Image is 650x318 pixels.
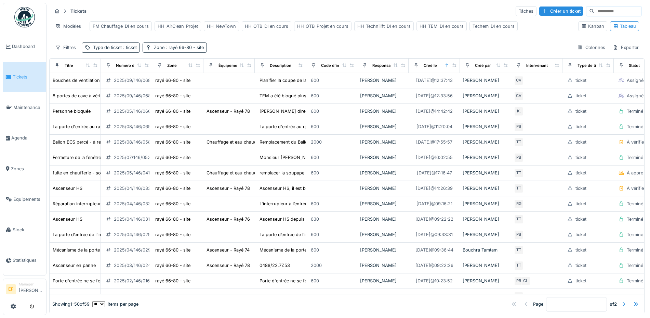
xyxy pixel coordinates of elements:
div: 2025/09/146/06836 [114,77,156,84]
div: remplacer la soupape [260,170,304,176]
a: Stock [3,215,46,245]
div: 600 [311,108,319,114]
div: [PERSON_NAME] [463,200,508,207]
div: Terminé [627,154,643,161]
a: EF Manager[PERSON_NAME] [6,282,43,298]
div: 600 [311,154,319,161]
div: [PERSON_NAME] [360,185,406,192]
div: Exporter [610,42,642,52]
div: [DATE] @ 09:22:26 [415,262,453,269]
div: TT [514,168,523,178]
div: rayé 66-80 - site [155,216,190,222]
div: Ascenseur - Rayé 76 [207,216,250,222]
div: [PERSON_NAME] [463,93,508,99]
span: Maintenance [13,104,43,111]
div: Ascenseur - Rayé 74 [207,247,250,253]
div: [DATE] @ 09:36:44 [415,247,453,253]
a: Zones [3,154,46,184]
div: FM Chauffage_DI en cours [93,23,149,29]
div: [DATE] @ 16:42:10 [416,293,452,299]
div: ticket [575,139,586,145]
div: Assigné [627,93,644,99]
div: [PERSON_NAME] [463,278,508,284]
div: [DATE] @ 09:33:31 [416,231,453,238]
li: EF [6,284,16,294]
span: Stock [13,227,43,233]
img: Badge_color-CXgf-gQk.svg [14,7,35,27]
div: Terminé [627,247,643,253]
div: Porte d'entrée ne se ferme pas Rayé 74 76 78 [260,278,354,284]
div: PB [514,122,523,132]
div: Page [533,301,543,307]
div: [DATE] @ 12:33:56 [416,93,453,99]
div: rayé 66-80 - site [155,123,190,130]
span: : ticket [122,45,137,50]
div: Modèles [52,21,84,31]
li: [PERSON_NAME] [19,282,43,296]
div: HH_OTB_Projet en cours [297,23,348,29]
div: rayé 66-80 - site [155,93,190,99]
div: Terminé [627,108,643,114]
div: 2000 [311,139,322,145]
div: PB [514,153,523,162]
div: [PERSON_NAME] [360,123,406,130]
div: PB [514,230,523,240]
div: HH_AirClean_Projet [158,23,198,29]
div: Équipement [218,63,241,69]
div: Créé le [424,63,437,69]
div: Terminé [627,293,643,299]
div: rayé 66-80 - site [155,185,190,192]
div: rayé 66-80 - site [155,154,190,161]
span: Zones [11,166,43,172]
div: Tableau [613,23,636,29]
div: Terminé [627,262,643,269]
div: rayé 66-80 - site [155,139,190,145]
div: Terminé [627,278,643,284]
div: 630 [311,216,319,222]
strong: of 2 [610,301,617,307]
div: La porte d'entrée au rayé 66 est bloquée. Dif... [260,123,357,130]
div: PB [514,276,523,286]
div: Créer un ticket [539,7,583,16]
div: 2025/04/146/02992 [114,231,156,238]
div: Réparation interrupteur [53,200,101,207]
div: 2025/08/146/05890 [114,139,156,145]
div: TT [514,137,523,147]
div: Fermeture de la fenêtre au Rayé 70 [53,154,125,161]
div: 2025/05/146/04141 [114,170,154,176]
div: 600 [311,77,319,84]
div: Bouchra Tamtam [463,247,508,253]
div: Ascenseur HS [53,185,82,192]
div: À vérifier [627,139,646,145]
div: 600 [311,278,319,284]
div: [PERSON_NAME] [463,293,508,299]
span: Dashboard [12,43,43,50]
div: CV [514,76,523,85]
span: Agenda [11,135,43,141]
div: [DATE] @ 11:20:04 [416,123,452,130]
div: [DATE] @ 17:55:57 [416,139,452,145]
div: [DATE] @ 10:23:52 [416,278,453,284]
div: [PERSON_NAME] [360,247,406,253]
div: Code d'imputation [321,63,356,69]
strong: Tickets [68,8,89,14]
div: [PERSON_NAME] [360,278,406,284]
div: Titre [65,63,73,69]
div: [PERSON_NAME] [463,231,508,238]
div: [PERSON_NAME] [463,170,508,176]
div: rayé 66-80 - site [155,278,190,284]
div: 2025/04/146/03387 [114,185,156,192]
div: Porte d'entrée ne se ferme pas [53,278,117,284]
div: Ascenseur HS depuis deux semaines [260,216,337,222]
div: Terminé [627,123,643,130]
div: [PERSON_NAME] [463,77,508,84]
div: Ascenseur - Rayé 78 [207,262,250,269]
div: rayé 66-80 - site [155,262,190,269]
div: Techem_DI en cours [473,23,515,29]
div: rayé 66-80 - site [155,200,190,207]
span: Tickets [13,74,43,80]
div: ticket [575,200,586,207]
div: ticket [575,170,586,176]
div: Zone [167,63,177,69]
div: Terminé [627,231,643,238]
